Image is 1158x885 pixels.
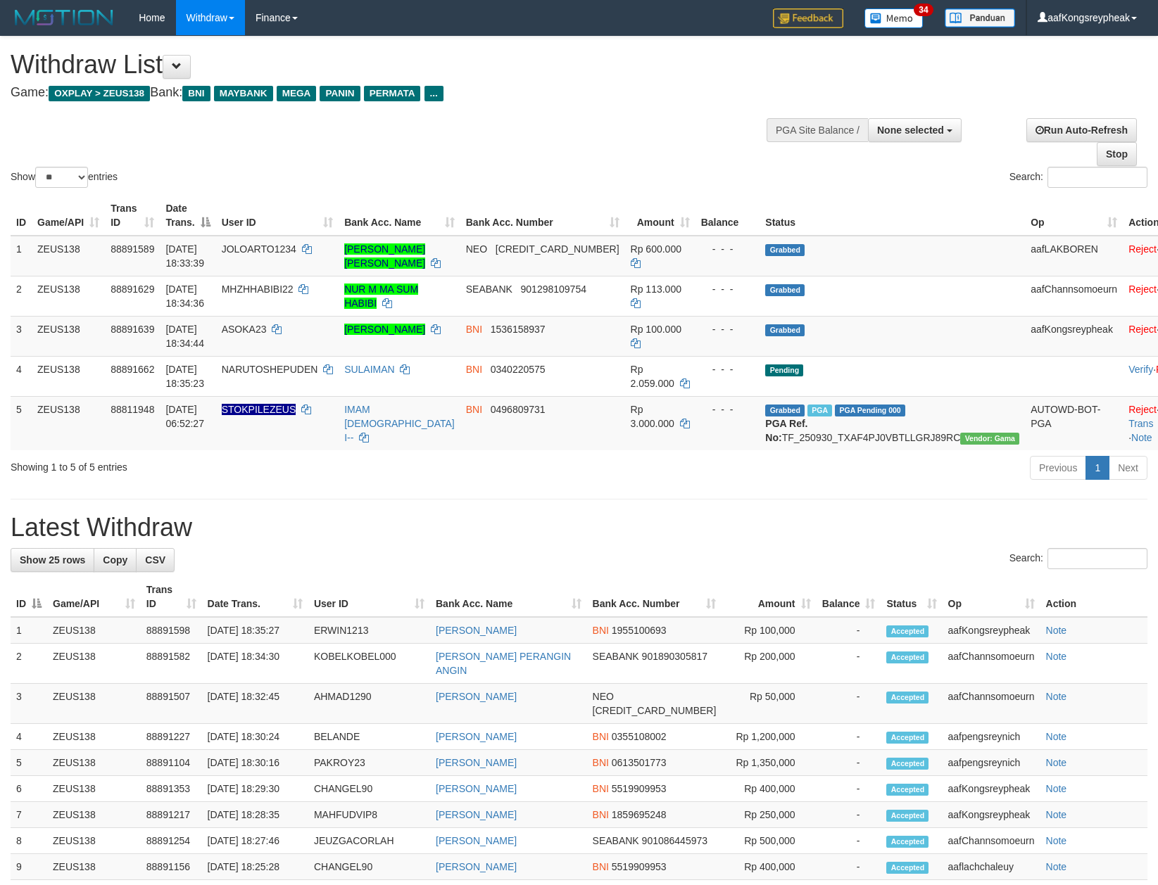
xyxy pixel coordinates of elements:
span: Accepted [886,692,929,703]
td: ZEUS138 [47,802,141,828]
span: BNI [593,809,609,820]
td: [DATE] 18:34:30 [202,644,308,684]
td: CHANGEL90 [308,854,430,880]
a: Note [1046,625,1067,636]
span: [DATE] 18:35:23 [165,364,204,389]
span: Rp 600.000 [631,243,681,255]
th: Amount: activate to sort column ascending [625,196,696,236]
td: ZEUS138 [47,854,141,880]
span: Accepted [886,836,929,848]
span: Accepted [886,625,929,637]
td: 2 [11,276,32,316]
span: BNI [593,861,609,872]
td: 3 [11,684,47,724]
span: 88891639 [111,324,154,335]
th: Status: activate to sort column ascending [881,577,942,617]
span: Copy 5519909953 to clipboard [612,783,667,794]
a: [PERSON_NAME] PERANGIN ANGIN [436,651,571,676]
a: CSV [136,548,175,572]
td: aafKongsreypheak [943,617,1040,644]
span: Copy 5519909953 to clipboard [612,861,667,872]
td: [DATE] 18:32:45 [202,684,308,724]
td: ZEUS138 [47,724,141,750]
div: - - - [701,362,755,376]
a: [PERSON_NAME] [436,835,517,846]
span: OXPLAY > ZEUS138 [49,86,150,101]
td: [DATE] 18:29:30 [202,776,308,802]
td: Rp 1,350,000 [722,750,816,776]
img: MOTION_logo.png [11,7,118,28]
td: - [817,724,881,750]
span: Rp 3.000.000 [631,404,674,429]
td: ZEUS138 [32,316,105,356]
td: Rp 200,000 [722,644,816,684]
th: Bank Acc. Name: activate to sort column ascending [430,577,587,617]
a: Reject [1128,404,1157,415]
span: Accepted [886,651,929,663]
th: Op: activate to sort column ascending [943,577,1040,617]
td: 88891104 [141,750,202,776]
span: Copy 0340220575 to clipboard [491,364,546,375]
td: KOBELKOBEL000 [308,644,430,684]
td: Rp 500,000 [722,828,816,854]
a: 1 [1085,456,1109,480]
a: IMAM [DEMOGRAPHIC_DATA] I-- [344,404,455,443]
a: Note [1046,783,1067,794]
a: Stop [1097,142,1137,166]
td: PAKROY23 [308,750,430,776]
img: panduan.png [945,8,1015,27]
th: User ID: activate to sort column ascending [308,577,430,617]
th: Action [1040,577,1147,617]
span: NARUTOSHEPUDEN [222,364,318,375]
td: aafKongsreypheak [943,776,1040,802]
span: Accepted [886,810,929,822]
td: - [817,617,881,644]
a: [PERSON_NAME] [436,783,517,794]
div: - - - [701,402,755,416]
td: - [817,802,881,828]
a: [PERSON_NAME] [436,691,517,702]
th: Bank Acc. Number: activate to sort column ascending [587,577,722,617]
td: MAHFUDVIP8 [308,802,430,828]
a: [PERSON_NAME] [PERSON_NAME] [344,243,425,269]
td: ZEUS138 [47,644,141,684]
td: Rp 400,000 [722,776,816,802]
span: [DATE] 18:34:44 [165,324,204,349]
td: [DATE] 18:35:27 [202,617,308,644]
span: 88891662 [111,364,154,375]
th: Trans ID: activate to sort column ascending [105,196,160,236]
span: None selected [877,125,944,136]
input: Search: [1047,167,1147,188]
span: BNI [593,731,609,742]
a: Note [1131,432,1152,443]
a: Note [1046,835,1067,846]
td: BELANDE [308,724,430,750]
td: 5 [11,750,47,776]
a: Note [1046,861,1067,872]
span: Copy 1536158937 to clipboard [491,324,546,335]
span: PGA Pending [835,405,905,416]
span: Copy 901086445973 to clipboard [642,835,707,846]
div: Showing 1 to 5 of 5 entries [11,454,472,474]
label: Show entries [11,167,118,188]
td: CHANGEL90 [308,776,430,802]
span: 88891629 [111,284,154,295]
td: [DATE] 18:25:28 [202,854,308,880]
span: BNI [466,364,482,375]
span: Vendor URL: https://trx31.1velocity.biz [960,433,1019,445]
a: Previous [1030,456,1086,480]
th: Balance: activate to sort column ascending [817,577,881,617]
span: SEABANK [593,835,639,846]
span: Grabbed [765,284,805,296]
td: 88891227 [141,724,202,750]
h1: Latest Withdraw [11,514,1147,542]
span: 88891589 [111,243,154,255]
span: Accepted [886,784,929,796]
span: [DATE] 18:33:39 [165,243,204,269]
span: Rp 100.000 [631,324,681,335]
div: PGA Site Balance / [767,118,868,142]
input: Search: [1047,548,1147,569]
span: Copy 0355108002 to clipboard [612,731,667,742]
h1: Withdraw List [11,51,758,79]
td: 88891582 [141,644,202,684]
